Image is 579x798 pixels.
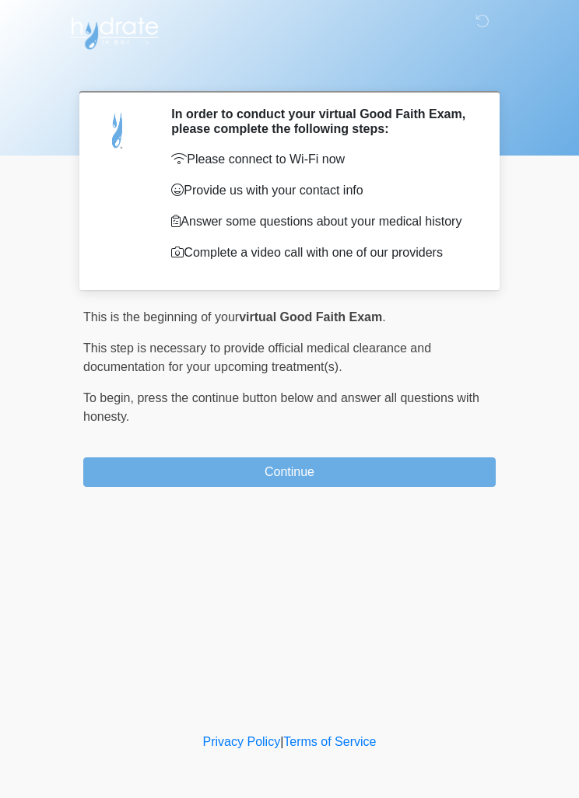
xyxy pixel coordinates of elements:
p: Please connect to Wi-Fi now [171,150,472,169]
span: press the continue button below and answer all questions with honesty. [83,391,479,423]
span: . [382,310,385,324]
p: Complete a video call with one of our providers [171,243,472,262]
img: Hydrate IV Bar - Scottsdale Logo [68,12,161,51]
span: To begin, [83,391,137,404]
h1: ‎ ‎ ‎ [72,56,507,85]
p: Answer some questions about your medical history [171,212,472,231]
p: Provide us with your contact info [171,181,472,200]
img: Agent Avatar [95,107,142,153]
button: Continue [83,457,496,487]
a: Privacy Policy [203,735,281,748]
span: This step is necessary to provide official medical clearance and documentation for your upcoming ... [83,341,431,373]
span: This is the beginning of your [83,310,239,324]
a: Terms of Service [283,735,376,748]
h2: In order to conduct your virtual Good Faith Exam, please complete the following steps: [171,107,472,136]
a: | [280,735,283,748]
strong: virtual Good Faith Exam [239,310,382,324]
